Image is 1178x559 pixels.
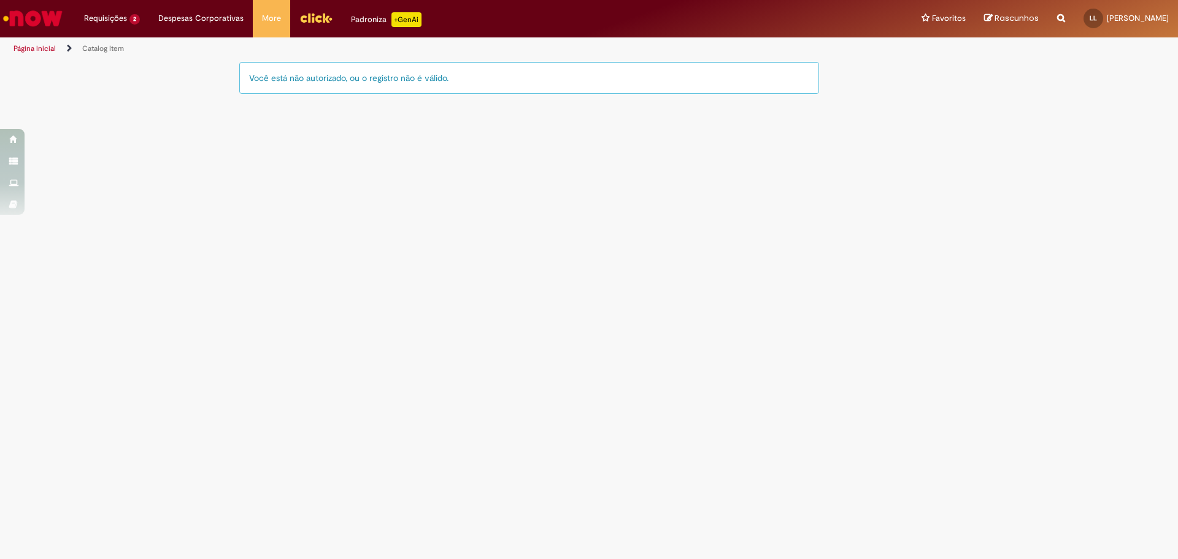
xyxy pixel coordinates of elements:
span: 2 [129,14,140,25]
span: Despesas Corporativas [158,12,244,25]
img: click_logo_yellow_360x200.png [299,9,333,27]
a: Página inicial [13,44,56,53]
span: More [262,12,281,25]
a: Rascunhos [984,13,1039,25]
a: Catalog Item [82,44,124,53]
p: +GenAi [391,12,422,27]
div: Padroniza [351,12,422,27]
div: Você está não autorizado, ou o registro não é válido. [239,62,819,94]
span: Rascunhos [995,12,1039,24]
span: LL [1090,14,1097,22]
img: ServiceNow [1,6,64,31]
ul: Trilhas de página [9,37,776,60]
span: Requisições [84,12,127,25]
span: Favoritos [932,12,966,25]
span: [PERSON_NAME] [1107,13,1169,23]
